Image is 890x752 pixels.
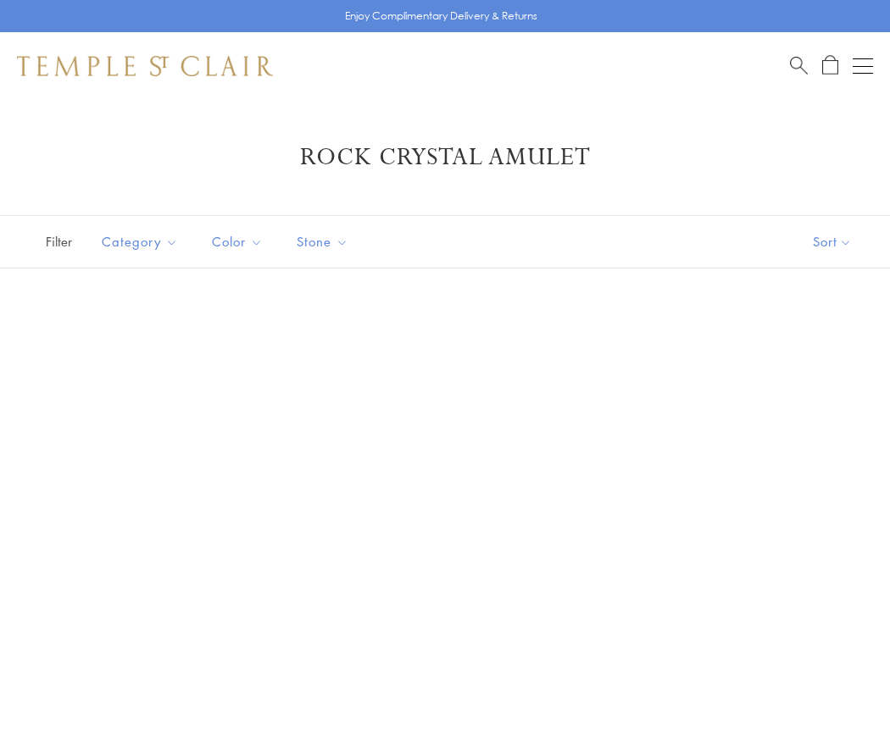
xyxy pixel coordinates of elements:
[42,142,848,173] h1: Rock Crystal Amulet
[89,223,191,261] button: Category
[775,216,890,268] button: Show sort by
[203,231,275,252] span: Color
[345,8,537,25] p: Enjoy Complimentary Delivery & Returns
[853,56,873,76] button: Open navigation
[199,223,275,261] button: Color
[93,231,191,252] span: Category
[288,231,361,252] span: Stone
[790,55,808,76] a: Search
[822,55,838,76] a: Open Shopping Bag
[284,223,361,261] button: Stone
[17,56,273,76] img: Temple St. Clair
